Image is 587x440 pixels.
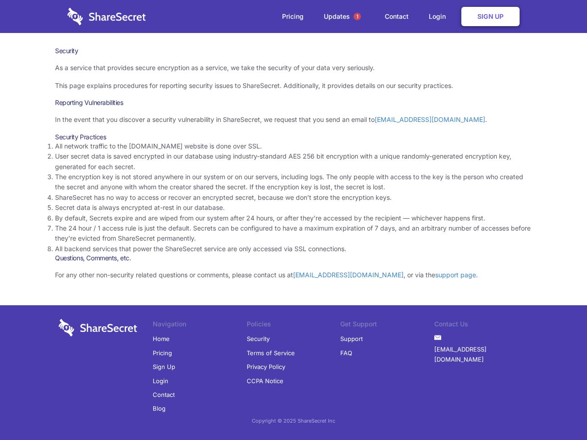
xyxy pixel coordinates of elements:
[247,374,283,388] a: CCPA Notice
[153,332,170,346] a: Home
[420,2,460,31] a: Login
[153,388,175,401] a: Contact
[434,319,528,332] li: Contact Us
[55,192,532,203] li: ShareSecret has no way to access or recover an encrypted secret, because we don’t store the encry...
[55,115,532,125] p: In the event that you discover a security vulnerability in ShareSecret, we request that you send ...
[247,346,295,360] a: Terms of Service
[153,360,175,374] a: Sign Up
[55,254,532,262] h3: Questions, Comments, etc.
[247,360,285,374] a: Privacy Policy
[55,270,532,280] p: For any other non-security related questions or comments, please contact us at , or via the .
[340,346,352,360] a: FAQ
[55,47,532,55] h1: Security
[153,346,172,360] a: Pricing
[55,203,532,213] li: Secret data is always encrypted at-rest in our database.
[153,401,166,415] a: Blog
[273,2,313,31] a: Pricing
[375,115,485,123] a: [EMAIL_ADDRESS][DOMAIN_NAME]
[55,172,532,192] li: The encryption key is not stored anywhere in our system or on our servers, including logs. The on...
[55,133,532,141] h3: Security Practices
[354,13,361,20] span: 1
[247,332,270,346] a: Security
[59,319,137,336] img: logo-wordmark-white-trans-d4663122ce5f474addd5e946df7df03e33cb6a1c49d2221995e7729f52c070b2.svg
[55,223,532,244] li: The 24 hour / 1 access rule is just the default. Secrets can be configured to have a maximum expi...
[55,244,532,254] li: All backend services that power the ShareSecret service are only accessed via SSL connections.
[340,332,363,346] a: Support
[67,8,146,25] img: logo-wordmark-white-trans-d4663122ce5f474addd5e946df7df03e33cb6a1c49d2221995e7729f52c070b2.svg
[434,342,528,367] a: [EMAIL_ADDRESS][DOMAIN_NAME]
[55,99,532,107] h3: Reporting Vulnerabilities
[293,271,404,279] a: [EMAIL_ADDRESS][DOMAIN_NAME]
[340,319,434,332] li: Get Support
[55,81,532,91] p: This page explains procedures for reporting security issues to ShareSecret. Additionally, it prov...
[153,319,247,332] li: Navigation
[461,7,520,26] a: Sign Up
[376,2,418,31] a: Contact
[247,319,341,332] li: Policies
[55,63,532,73] p: As a service that provides secure encryption as a service, we take the security of your data very...
[153,374,168,388] a: Login
[55,213,532,223] li: By default, Secrets expire and are wiped from our system after 24 hours, or after they’re accesse...
[435,271,476,279] a: support page
[55,151,532,172] li: User secret data is saved encrypted in our database using industry-standard AES 256 bit encryptio...
[55,141,532,151] li: All network traffic to the [DOMAIN_NAME] website is done over SSL.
